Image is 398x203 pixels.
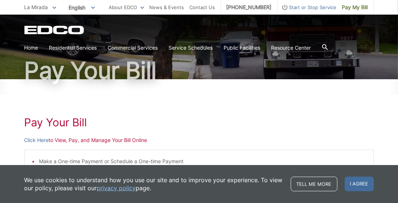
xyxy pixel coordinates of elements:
a: Resource Center [271,44,311,52]
a: Tell me more [291,177,337,191]
a: Home [24,44,38,52]
span: I agree [345,177,374,191]
a: About EDCO [109,3,144,11]
a: privacy policy [97,184,136,192]
span: Pay My Bill [342,3,368,11]
a: Residential Services [49,44,97,52]
span: La Mirada [24,4,48,10]
a: Contact Us [190,3,215,11]
a: EDCD logo. Return to the homepage. [24,26,85,34]
a: News & Events [150,3,184,11]
p: to View, Pay, and Manage Your Bill Online [24,136,374,144]
h1: Pay Your Bill [24,116,374,129]
li: Make a One-time Payment or Schedule a One-time Payment [39,157,366,165]
a: Service Schedules [169,44,213,52]
p: We use cookies to understand how you use our site and to improve your experience. To view our pol... [24,176,283,192]
a: Public Facilities [224,44,260,52]
h1: Pay Your Bill [24,59,374,82]
span: English [63,1,100,14]
a: Click Here [24,136,49,144]
a: Commercial Services [108,44,158,52]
